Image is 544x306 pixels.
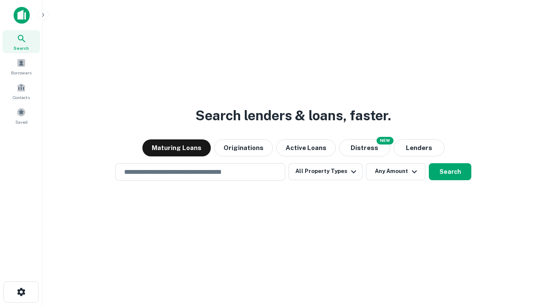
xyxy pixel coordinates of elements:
span: Borrowers [11,69,31,76]
button: Lenders [394,139,445,156]
button: Search [429,163,471,180]
img: capitalize-icon.png [14,7,30,24]
span: Search [14,45,29,51]
span: Saved [15,119,28,125]
button: Originations [214,139,273,156]
button: Any Amount [366,163,425,180]
div: NEW [377,137,394,144]
button: Maturing Loans [142,139,211,156]
iframe: Chat Widget [501,238,544,279]
span: Contacts [13,94,30,101]
button: All Property Types [289,163,363,180]
a: Saved [3,104,40,127]
button: Active Loans [276,139,336,156]
a: Borrowers [3,55,40,78]
button: Search distressed loans with lien and other non-mortgage details. [339,139,390,156]
a: Contacts [3,79,40,102]
h3: Search lenders & loans, faster. [195,105,391,126]
a: Search [3,30,40,53]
